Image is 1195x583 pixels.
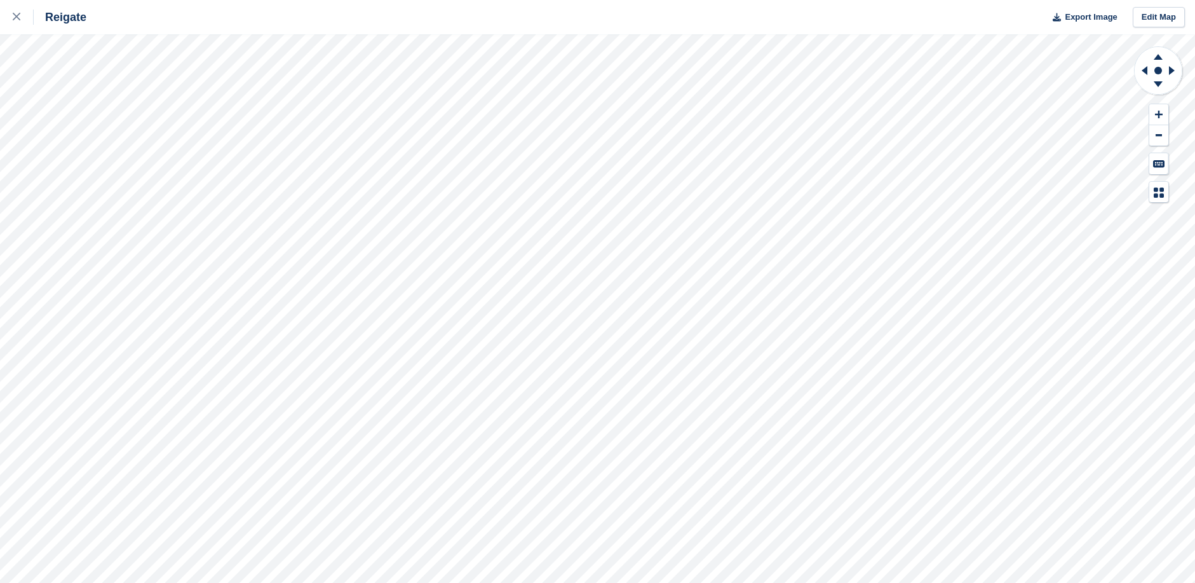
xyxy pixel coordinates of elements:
div: Reigate [34,10,86,25]
a: Edit Map [1133,7,1185,28]
button: Zoom In [1149,104,1168,125]
button: Keyboard Shortcuts [1149,153,1168,174]
button: Map Legend [1149,182,1168,203]
button: Export Image [1045,7,1117,28]
button: Zoom Out [1149,125,1168,146]
span: Export Image [1065,11,1117,24]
